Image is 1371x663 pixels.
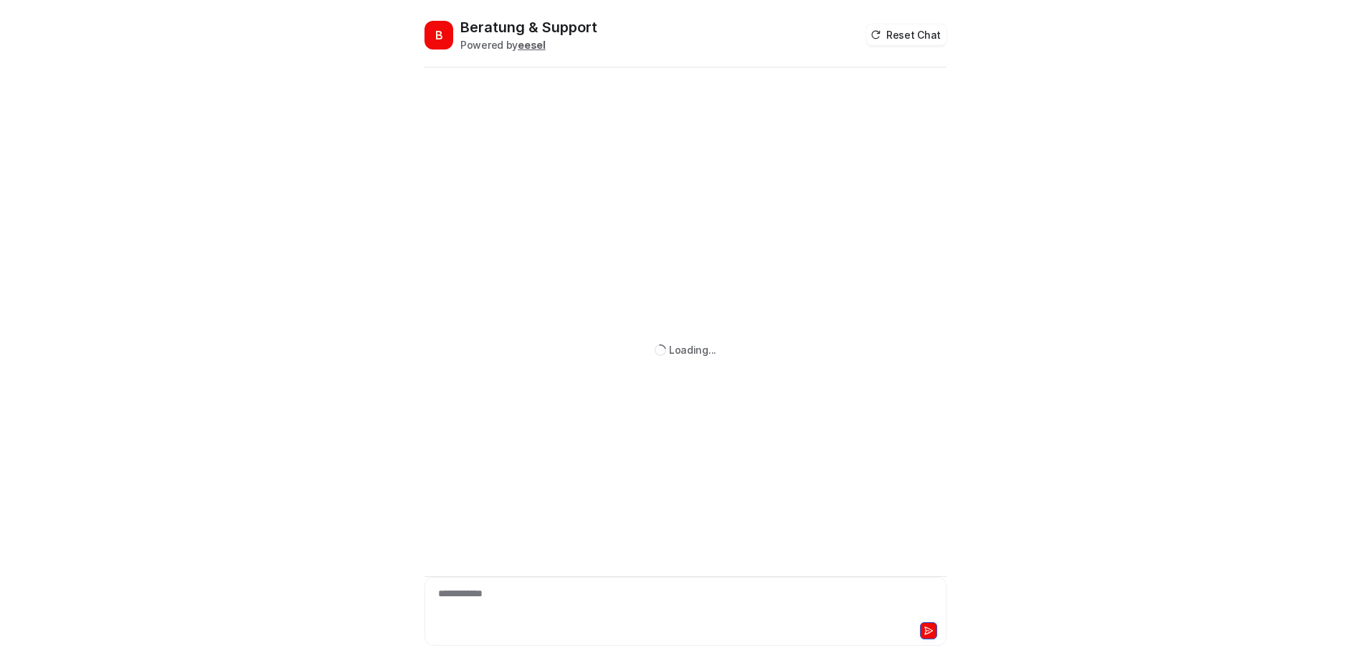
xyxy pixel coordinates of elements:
[866,24,947,45] button: Reset Chat
[518,39,546,51] b: eesel
[460,37,597,52] div: Powered by
[669,342,716,357] div: Loading...
[424,21,453,50] span: B
[460,17,597,37] h2: Beratung & Support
